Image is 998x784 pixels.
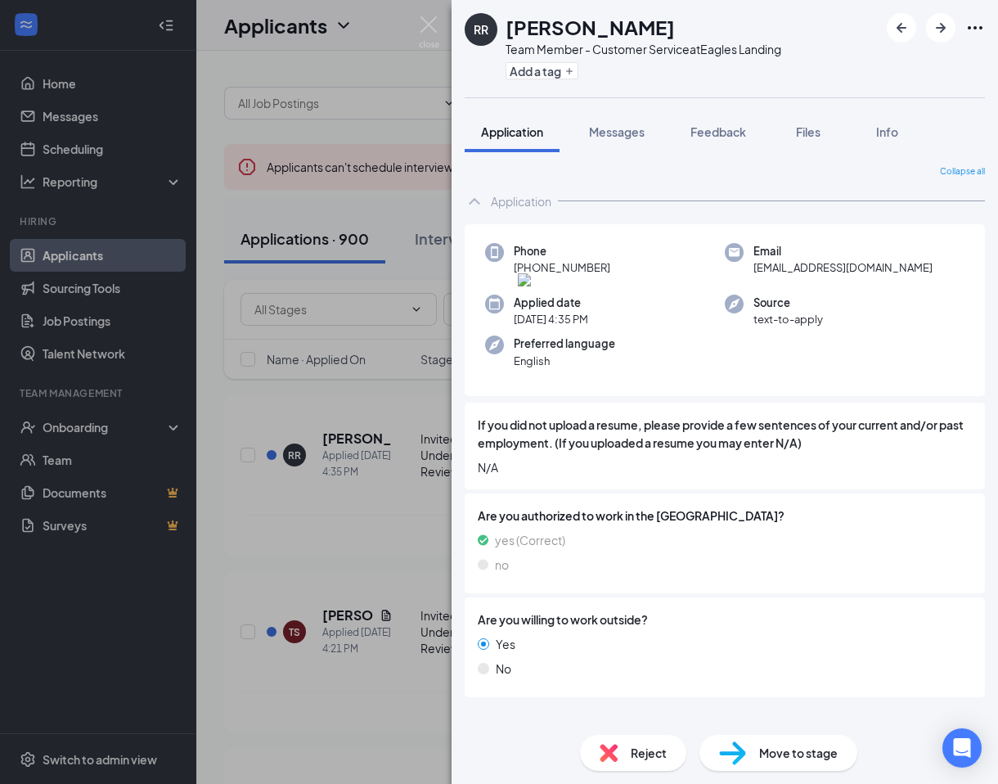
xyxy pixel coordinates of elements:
[514,336,615,352] span: Preferred language
[965,18,985,38] svg: Ellipses
[495,556,509,574] span: no
[518,273,610,286] img: tr-number-icon.svg
[474,21,488,38] div: RR
[796,124,820,139] span: Files
[495,531,565,549] span: yes (Correct)
[496,660,511,678] span: No
[506,13,675,41] h1: [PERSON_NAME]
[478,458,972,476] span: N/A
[753,259,933,276] span: [EMAIL_ADDRESS][DOMAIN_NAME]
[942,728,982,768] div: Open Intercom Messenger
[931,18,951,38] svg: ArrowRight
[887,13,916,43] button: ArrowLeftNew
[506,41,781,57] div: Team Member - Customer Service at Eagles Landing
[496,635,515,653] span: Yes
[759,744,838,762] span: Move to stage
[564,66,574,76] svg: Plus
[926,13,955,43] button: ArrowRight
[478,507,972,525] span: Are you authorized to work in the [GEOGRAPHIC_DATA]?
[514,261,610,286] span: [PHONE_NUMBER]
[753,311,823,327] span: text-to-apply
[478,416,972,452] span: If you did not upload a resume, please provide a few sentences of your current and/or past employ...
[514,353,615,369] span: English
[514,295,588,311] span: Applied date
[753,243,933,259] span: Email
[753,295,823,311] span: Source
[465,191,484,211] svg: ChevronUp
[589,124,645,139] span: Messages
[491,193,551,210] div: Application
[892,18,911,38] svg: ArrowLeftNew
[940,165,985,178] span: Collapse all
[631,744,667,762] span: Reject
[514,243,610,259] span: Phone
[506,62,578,79] button: PlusAdd a tag
[481,124,543,139] span: Application
[514,311,588,327] span: [DATE] 4:35 PM
[876,124,898,139] span: Info
[478,611,648,629] span: Are you willing to work outside?
[690,124,746,139] span: Feedback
